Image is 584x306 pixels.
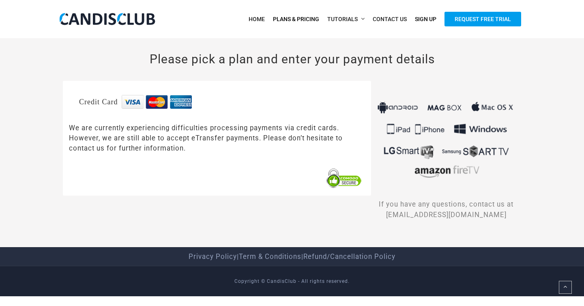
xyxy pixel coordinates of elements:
center: | | [61,252,523,262]
span: Credit Card [79,98,118,106]
span: If you have any questions, contact us at [EMAIL_ADDRESS][DOMAIN_NAME] [379,200,513,219]
div: Copyright © CandisClub - All rights reserved. [55,276,529,286]
span: Home [249,16,265,22]
span: Request Free Trial [444,12,521,26]
a: Refund/Cancellation Policy [303,252,395,261]
a: Back to top [559,281,572,294]
a: Contact Us [369,11,411,28]
img: CandisClub [59,12,156,26]
span: Contact Us [373,16,407,22]
span: Tutorials [327,16,358,22]
p: We are currently experiencing difficulties processing payments via credit cards. However, we are ... [69,123,365,153]
span: Please pick a plan and enter your payment details [150,52,435,66]
a: Sign Up [411,11,440,28]
a: Home [245,11,269,28]
a: Tutorials [323,11,369,28]
a: Privacy Policy [189,252,237,261]
span: Sign Up [415,16,436,22]
a: Plans & Pricing [269,11,323,28]
a: Request Free Trial [440,11,525,28]
a: Term & Conditions [239,252,301,261]
span: Plans & Pricing [273,16,319,22]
